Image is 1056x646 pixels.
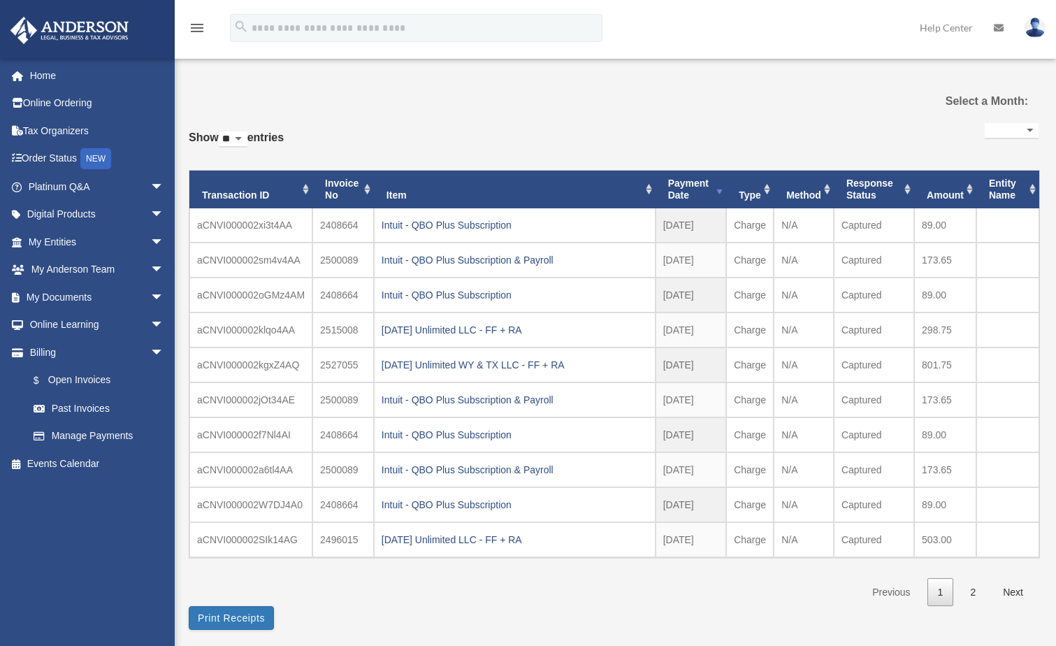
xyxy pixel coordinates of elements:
td: [DATE] [656,452,727,487]
span: arrow_drop_down [150,338,178,367]
td: Captured [834,243,914,278]
img: Anderson Advisors Platinum Portal [6,17,133,44]
th: Amount: activate to sort column ascending [914,171,976,208]
td: Captured [834,522,914,557]
th: Transaction ID: activate to sort column ascending [189,171,312,208]
td: Captured [834,278,914,313]
td: 2500089 [312,243,374,278]
td: N/A [774,487,834,522]
td: Captured [834,347,914,382]
a: Home [10,62,185,89]
td: [DATE] [656,208,727,243]
div: Intuit - QBO Plus Subscription & Payroll [382,460,648,480]
td: aCNVI000002sm4v4AA [189,243,312,278]
select: Showentries [219,131,247,148]
td: N/A [774,208,834,243]
span: arrow_drop_down [150,256,178,285]
td: N/A [774,243,834,278]
td: [DATE] [656,382,727,417]
a: Digital Productsarrow_drop_down [10,201,185,229]
td: 2500089 [312,452,374,487]
td: 89.00 [914,208,976,243]
td: Captured [834,313,914,347]
td: 298.75 [914,313,976,347]
span: arrow_drop_down [150,173,178,201]
label: Select a Month: [907,92,1028,111]
td: 2496015 [312,522,374,557]
a: Tax Organizers [10,117,185,145]
th: Invoice No: activate to sort column ascending [312,171,374,208]
div: Intuit - QBO Plus Subscription [382,495,648,515]
a: $Open Invoices [20,366,185,395]
a: Online Ordering [10,89,185,117]
td: N/A [774,452,834,487]
td: 2408664 [312,487,374,522]
td: Charge [726,487,774,522]
th: Entity Name: activate to sort column ascending [976,171,1039,208]
div: [DATE] Unlimited LLC - FF + RA [382,320,648,340]
a: 2 [960,578,986,607]
td: Charge [726,452,774,487]
td: 801.75 [914,347,976,382]
th: Response Status: activate to sort column ascending [834,171,914,208]
td: N/A [774,278,834,313]
td: Charge [726,278,774,313]
div: Intuit - QBO Plus Subscription & Payroll [382,390,648,410]
td: 2500089 [312,382,374,417]
i: search [233,19,249,34]
a: Platinum Q&Aarrow_drop_down [10,173,185,201]
td: aCNVI000002kgxZ4AQ [189,347,312,382]
span: arrow_drop_down [150,311,178,340]
td: 173.65 [914,382,976,417]
td: [DATE] [656,347,727,382]
a: Past Invoices [20,394,178,422]
td: 2408664 [312,208,374,243]
td: aCNVI000002xi3t4AA [189,208,312,243]
td: 173.65 [914,243,976,278]
a: Next [992,578,1034,607]
td: Charge [726,347,774,382]
button: Print Receipts [189,606,274,630]
a: Manage Payments [20,422,185,450]
td: Captured [834,417,914,452]
td: 2515008 [312,313,374,347]
th: Item: activate to sort column ascending [374,171,656,208]
div: Intuit - QBO Plus Subscription [382,425,648,445]
a: My Entitiesarrow_drop_down [10,228,185,256]
a: My Anderson Teamarrow_drop_down [10,256,185,284]
td: N/A [774,522,834,557]
th: Type: activate to sort column ascending [726,171,774,208]
span: arrow_drop_down [150,283,178,312]
div: [DATE] Unlimited LLC - FF + RA [382,530,648,550]
td: [DATE] [656,278,727,313]
td: aCNVI000002jOt34AE [189,382,312,417]
td: N/A [774,347,834,382]
td: Captured [834,452,914,487]
td: Charge [726,382,774,417]
span: arrow_drop_down [150,228,178,257]
td: aCNVI000002klqo4AA [189,313,312,347]
td: aCNVI000002oGMz4AM [189,278,312,313]
td: 2408664 [312,278,374,313]
a: menu [189,24,205,36]
a: Previous [862,578,920,607]
div: NEW [80,148,111,169]
td: Charge [726,208,774,243]
td: N/A [774,417,834,452]
td: 503.00 [914,522,976,557]
td: Charge [726,417,774,452]
a: Order StatusNEW [10,145,185,173]
td: 89.00 [914,417,976,452]
img: User Pic [1025,17,1046,38]
span: arrow_drop_down [150,201,178,229]
td: N/A [774,382,834,417]
div: [DATE] Unlimited WY & TX LLC - FF + RA [382,355,648,375]
td: Captured [834,208,914,243]
td: Charge [726,313,774,347]
td: [DATE] [656,417,727,452]
td: Captured [834,487,914,522]
a: My Documentsarrow_drop_down [10,283,185,311]
td: Charge [726,522,774,557]
a: Billingarrow_drop_down [10,338,185,366]
td: aCNVI000002W7DJ4A0 [189,487,312,522]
